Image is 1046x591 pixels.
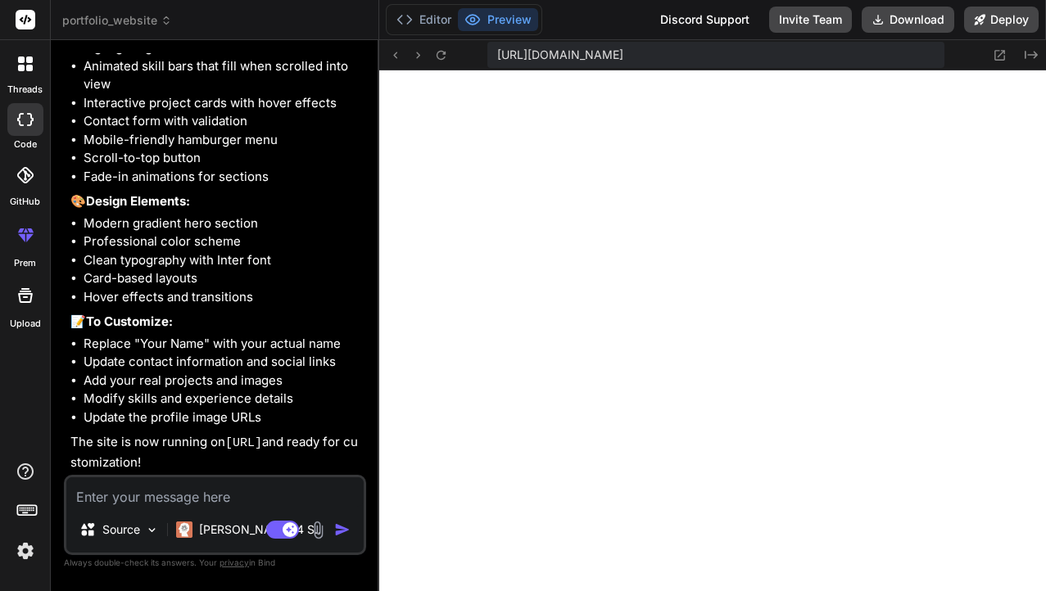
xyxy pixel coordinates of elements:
[70,313,363,332] p: 📝
[7,83,43,97] label: threads
[769,7,852,33] button: Invite Team
[84,214,363,233] li: Modern gradient hero section
[102,521,140,538] p: Source
[650,7,759,33] div: Discord Support
[86,314,173,329] strong: To Customize:
[145,523,159,537] img: Pick Models
[458,8,538,31] button: Preview
[220,557,249,567] span: privacy
[84,251,363,270] li: Clean typography with Inter font
[84,335,363,354] li: Replace "Your Name" with your actual name
[84,232,363,251] li: Professional color scheme
[84,131,363,150] li: Mobile-friendly hamburger menu
[199,521,321,538] p: [PERSON_NAME] 4 S..
[84,353,363,372] li: Update contact information and social links
[862,7,954,33] button: Download
[84,57,363,94] li: Animated skill bars that fill when scrolled into view
[70,192,363,211] p: 🎨
[70,433,363,471] p: The site is now running on and ready for customization!
[309,521,328,539] img: attachment
[84,408,363,427] li: Update the profile image URLs
[11,537,39,565] img: settings
[497,47,623,63] span: [URL][DOMAIN_NAME]
[84,149,363,168] li: Scroll-to-top button
[14,256,36,270] label: prem
[84,168,363,187] li: Fade-in animations for sections
[10,195,40,209] label: GitHub
[225,436,262,450] code: [URL]
[964,7,1039,33] button: Deploy
[84,288,363,307] li: Hover effects and transitions
[84,269,363,288] li: Card-based layouts
[84,390,363,408] li: Modify skills and experience details
[84,372,363,390] li: Add your real projects and images
[14,138,37,151] label: code
[10,317,41,331] label: Upload
[64,555,366,571] p: Always double-check its answers. Your in Bind
[176,521,192,538] img: Claude 4 Sonnet
[86,193,190,209] strong: Design Elements:
[84,94,363,113] li: Interactive project cards with hover effects
[62,12,172,29] span: portfolio_website
[84,112,363,131] li: Contact form with validation
[390,8,458,31] button: Editor
[334,521,351,538] img: icon
[379,70,1046,591] iframe: Preview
